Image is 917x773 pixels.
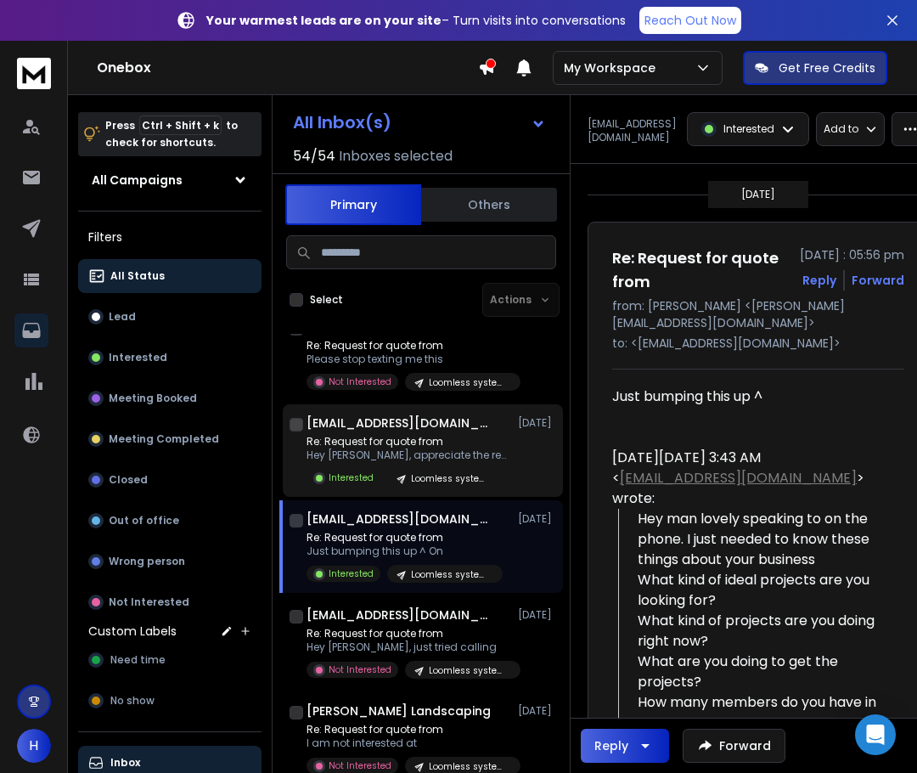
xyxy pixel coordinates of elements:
[581,729,669,763] button: Reply
[594,737,628,754] div: Reply
[824,122,858,136] p: Add to
[307,353,510,366] p: Please stop texting me this
[329,759,391,772] p: Not Interested
[78,225,262,249] h3: Filters
[17,58,51,89] img: logo
[723,122,774,136] p: Interested
[78,381,262,415] button: Meeting Booked
[307,544,503,558] p: Just bumping this up ^ On
[110,269,165,283] p: All Status
[329,567,374,580] p: Interested
[78,300,262,334] button: Lead
[518,512,556,526] p: [DATE]
[638,652,891,692] div: What are you doing to get the projects?
[97,58,478,78] h1: Onebox
[109,514,179,528] p: Out of office
[683,729,785,763] button: Forward
[612,335,904,352] p: to: <[EMAIL_ADDRESS][DOMAIN_NAME]>
[518,608,556,622] p: [DATE]
[307,435,510,449] p: Re: Request for quote from
[105,117,238,151] p: Press to check for shortcuts.
[307,511,493,528] h1: [EMAIL_ADDRESS][DOMAIN_NAME]
[78,463,262,497] button: Closed
[307,627,510,640] p: Re: Request for quote from
[518,416,556,430] p: [DATE]
[307,640,510,654] p: Hey [PERSON_NAME], just tried calling
[109,351,167,364] p: Interested
[307,702,491,719] h1: [PERSON_NAME] Landscaping
[78,504,262,538] button: Out of office
[78,585,262,619] button: Not Interested
[78,422,262,456] button: Meeting Completed
[109,392,197,405] p: Meeting Booked
[612,386,891,407] div: Just bumping this up ^
[17,729,51,763] button: H
[800,246,904,263] p: [DATE] : 05:56 pm
[279,105,560,139] button: All Inbox(s)
[329,663,391,676] p: Not Interested
[110,756,140,770] p: Inbox
[285,184,421,225] button: Primary
[518,704,556,718] p: [DATE]
[307,415,493,432] h1: [EMAIL_ADDRESS][DOMAIN_NAME]
[110,653,166,667] span: Need time
[310,293,343,307] label: Select
[109,473,148,487] p: Closed
[588,117,677,144] p: [EMAIL_ADDRESS][DOMAIN_NAME]
[429,664,510,677] p: Loomless system V1.4
[638,692,891,733] div: How many members do you have in your team?
[329,375,391,388] p: Not Interested
[293,114,391,131] h1: All Inbox(s)
[110,694,155,708] span: No show
[743,51,887,85] button: Get Free Credits
[78,341,262,375] button: Interested
[139,116,222,135] span: Ctrl + Shift + k
[109,432,219,446] p: Meeting Completed
[329,471,374,484] p: Interested
[421,186,557,223] button: Others
[307,449,510,462] p: Hey [PERSON_NAME], appreciate the response.
[78,643,262,677] button: Need time
[802,272,836,289] button: Reply
[109,555,185,568] p: Wrong person
[638,509,891,652] div: Hey man lovely speaking to on the phone. I just needed to know these things about your business W...
[411,472,492,485] p: Loomless system V1.4
[78,259,262,293] button: All Status
[78,684,262,718] button: No show
[855,714,896,755] div: Open Intercom Messenger
[293,146,335,166] span: 54 / 54
[92,172,183,189] h1: All Campaigns
[612,448,891,509] div: [DATE][DATE] 3:43 AM < > wrote:
[644,12,736,29] p: Reach Out Now
[307,531,503,544] p: Re: Request for quote from
[88,623,177,640] h3: Custom Labels
[109,595,189,609] p: Not Interested
[852,272,904,289] div: Forward
[564,59,662,76] p: My Workspace
[78,163,262,197] button: All Campaigns
[307,723,510,736] p: Re: Request for quote from
[339,146,453,166] h3: Inboxes selected
[109,310,136,324] p: Lead
[78,544,262,578] button: Wrong person
[741,188,775,201] p: [DATE]
[307,736,510,750] p: I am not interested at
[429,760,510,773] p: Loomless system V1.4
[206,12,626,29] p: – Turn visits into conversations
[779,59,875,76] p: Get Free Credits
[620,468,857,488] a: [EMAIL_ADDRESS][DOMAIN_NAME]
[639,7,741,34] a: Reach Out Now
[307,339,510,353] p: Re: Request for quote from
[411,568,492,581] p: Loomless system V1.4
[612,246,790,294] h1: Re: Request for quote from
[206,12,442,29] strong: Your warmest leads are on your site
[307,607,493,623] h1: [EMAIL_ADDRESS][DOMAIN_NAME]
[429,376,510,389] p: Loomless system V1.4
[612,297,904,331] p: from: [PERSON_NAME] <[PERSON_NAME][EMAIL_ADDRESS][DOMAIN_NAME]>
